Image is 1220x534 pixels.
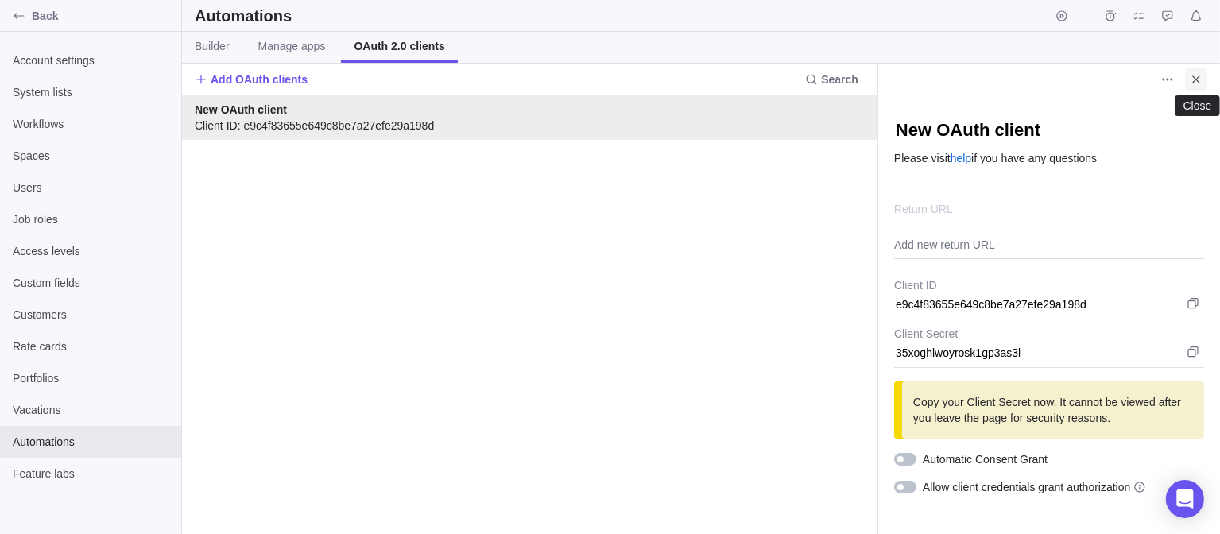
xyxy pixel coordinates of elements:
a: My assignments [1128,12,1150,25]
span: Users [13,180,168,195]
span: Add OAuth clients [195,68,308,91]
span: Feature labs [13,466,168,482]
span: Add OAuth clients [211,72,308,87]
span: Spaces [13,148,168,164]
span: Job roles [13,211,168,227]
span: Copy [1182,340,1204,362]
span: Copy [1182,292,1204,314]
div: Please visit if you have any questions [894,150,1204,166]
span: Rate cards [13,339,168,354]
a: Time logs [1099,12,1121,25]
span: Vacations [13,402,168,418]
textarea: Client Name [894,118,1204,145]
div: Close [1183,99,1212,112]
span: Search [799,68,865,91]
span: OAuth 2.0 clients [354,38,444,54]
a: Builder [182,32,242,63]
div: Open Intercom Messenger [1166,480,1204,518]
span: Workflows [13,116,168,132]
span: Client ID: e9c4f83655e649c8be7a27efe29a198d [195,118,842,133]
span: Builder [195,38,230,54]
span: System lists [13,84,168,100]
span: Close [1185,68,1207,91]
a: OAuth 2.0 clients [341,32,457,63]
span: Customers [13,307,168,323]
span: Approval requests [1156,5,1179,27]
span: New OAuth client [195,102,842,118]
div: Add new return URL [894,230,1204,259]
textarea: Client ID [894,279,1204,319]
span: Start timer [1051,5,1073,27]
a: Approval requests [1156,12,1179,25]
svg: info-description [1133,481,1146,493]
span: Automations [13,434,168,450]
a: help [951,152,971,164]
span: Automatic Consent Grant [923,451,1048,467]
span: Custom fields [13,275,168,291]
div: Return URL [894,201,1204,230]
h2: Automations [195,5,292,27]
div: Copy your Client Secret now. It cannot be viewed after you leave the page for security reasons. [894,381,1204,439]
span: My assignments [1128,5,1150,27]
span: Search [821,72,858,87]
a: Notifications [1185,12,1207,25]
span: Time logs [1099,5,1121,27]
span: Notifications [1185,5,1207,27]
span: Manage apps [258,38,326,54]
a: Manage apps [246,32,339,63]
div: Allow client credentials grant authorization [923,479,1146,495]
span: Back [32,8,175,24]
span: More actions [1156,68,1179,91]
textarea: Client Secret [894,327,1204,368]
span: Account settings [13,52,168,68]
span: Portfolios [13,370,168,386]
span: Access levels [13,243,168,259]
